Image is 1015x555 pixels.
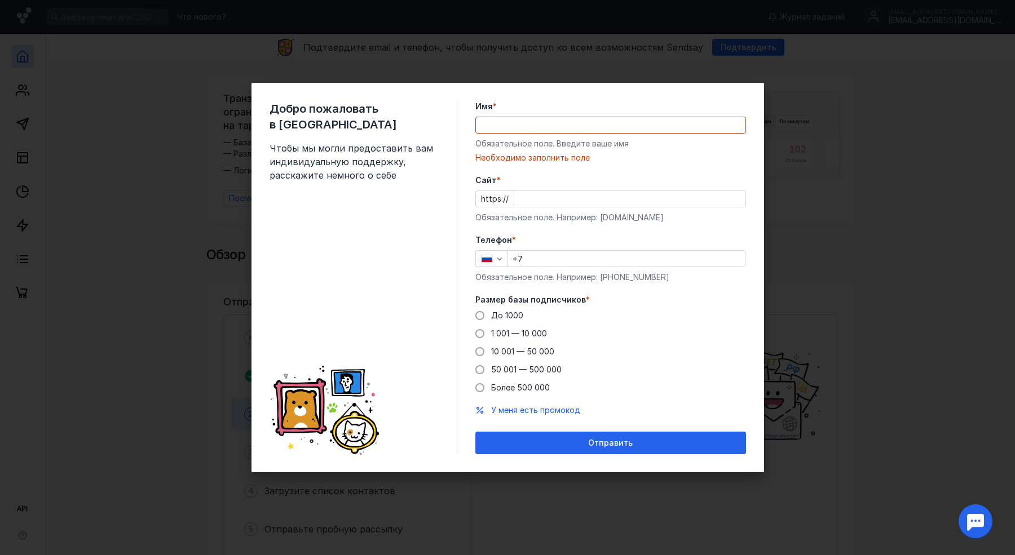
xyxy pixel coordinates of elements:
span: 10 001 — 50 000 [491,347,554,356]
span: 50 001 — 500 000 [491,365,562,374]
span: Чтобы мы могли предоставить вам индивидуальную поддержку, расскажите немного о себе [270,141,439,182]
span: Добро пожаловать в [GEOGRAPHIC_DATA] [270,101,439,132]
div: Обязательное поле. Например: [PHONE_NUMBER] [475,272,746,283]
span: Телефон [475,234,512,246]
button: Отправить [475,432,746,454]
span: Размер базы подписчиков [475,294,586,305]
span: Cайт [475,175,497,186]
span: Имя [475,101,493,112]
div: Обязательное поле. Введите ваше имя [475,138,746,149]
button: У меня есть промокод [491,405,580,416]
span: 1 001 — 10 000 [491,328,547,338]
div: Обязательное поле. Например: [DOMAIN_NAME] [475,212,746,223]
span: Более 500 000 [491,383,550,392]
span: Отправить [588,438,633,448]
div: Необходимо заполнить поле [475,152,746,163]
span: У меня есть промокод [491,405,580,415]
span: До 1000 [491,310,523,320]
